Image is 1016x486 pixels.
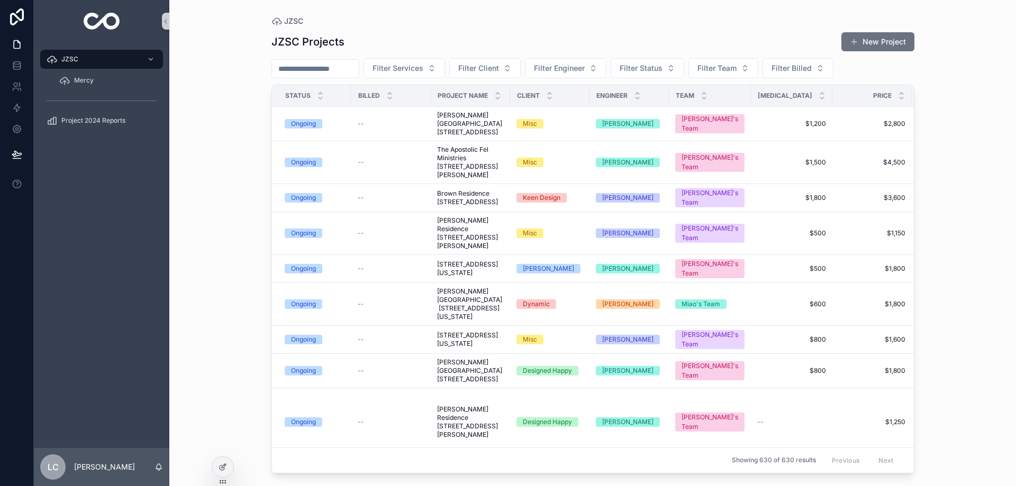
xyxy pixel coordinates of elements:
div: [PERSON_NAME] [602,158,654,167]
button: Select Button [688,58,758,78]
div: [PERSON_NAME] [602,119,654,129]
button: New Project [841,32,914,51]
p: [PERSON_NAME] [74,462,135,472]
a: $1,150 [839,229,905,237]
a: [PERSON_NAME] [516,264,583,273]
span: Price [873,91,892,100]
div: [PERSON_NAME]'s Team [682,114,738,133]
span: Brown Residence [STREET_ADDRESS] [437,189,504,206]
a: $1,500 [757,158,826,167]
a: $1,200 [757,120,826,128]
span: Billed [358,91,380,100]
a: $2,800 [839,120,905,128]
a: -- [757,418,826,426]
a: [PERSON_NAME]'s Team [675,153,745,172]
a: [PERSON_NAME][GEOGRAPHIC_DATA] [STREET_ADDRESS] [437,358,504,383]
span: -- [358,300,364,308]
div: [PERSON_NAME]'s Team [682,224,738,243]
div: [PERSON_NAME] [523,264,574,273]
div: [PERSON_NAME] [602,299,654,309]
div: Ongoing [291,366,316,375]
a: Misc [516,119,583,129]
span: -- [358,264,364,273]
div: Misc [523,158,537,167]
div: [PERSON_NAME] [602,417,654,427]
button: Select Button [364,58,445,78]
span: JZSC [284,16,303,26]
a: JZSC [40,50,163,69]
a: [PERSON_NAME] [596,335,663,344]
span: [PERSON_NAME] Residence [STREET_ADDRESS][PERSON_NAME] [437,405,504,439]
a: $800 [757,366,826,375]
span: Filter Team [697,63,737,74]
button: Select Button [525,58,606,78]
span: [STREET_ADDRESS][US_STATE] [437,260,504,277]
span: -- [358,229,364,237]
a: Ongoing [285,335,345,344]
a: -- [358,120,424,128]
a: Project 2024 Reports [40,111,163,130]
a: Keen Design [516,193,583,203]
a: Misc [516,228,583,238]
h1: JZSC Projects [271,34,344,49]
div: [PERSON_NAME]'s Team [682,259,738,278]
span: Filter Status [620,63,663,74]
span: Filter Engineer [534,63,585,74]
span: $1,250 [839,418,905,426]
a: Ongoing [285,228,345,238]
span: [STREET_ADDRESS][US_STATE] [437,331,504,348]
a: $1,800 [839,300,905,308]
span: $4,500 [839,158,905,167]
a: [PERSON_NAME]'s Team [675,330,745,349]
span: $600 [757,300,826,308]
a: Miao's Team [675,299,745,309]
a: $1,800 [839,366,905,375]
a: [PERSON_NAME] [596,119,663,129]
div: [PERSON_NAME]'s Team [682,412,738,432]
span: [MEDICAL_DATA] [758,91,812,100]
div: Ongoing [291,228,316,238]
span: Project 2024 Reports [61,116,125,125]
div: Misc [523,335,537,344]
div: Designed Happy [523,366,572,375]
span: -- [358,366,364,375]
a: Ongoing [285,119,345,129]
a: $500 [757,229,826,237]
a: The Apostolic Fel Ministries [STREET_ADDRESS][PERSON_NAME] [437,145,504,179]
div: [PERSON_NAME] [602,335,654,344]
span: Project Name [438,91,488,100]
span: [PERSON_NAME][GEOGRAPHIC_DATA] [STREET_ADDRESS] [437,111,504,136]
a: Designed Happy [516,366,583,375]
a: [PERSON_NAME]'s Team [675,188,745,207]
div: Ongoing [291,264,316,273]
div: Ongoing [291,158,316,167]
a: $500 [757,264,826,273]
a: $3,600 [839,194,905,202]
span: Status [285,91,311,100]
a: $1,800 [757,194,826,202]
div: Misc [523,228,537,238]
span: $800 [757,335,826,344]
span: -- [757,418,764,426]
a: [PERSON_NAME] [596,264,663,273]
span: JZSC [61,55,78,63]
a: [PERSON_NAME]'s Team [675,361,745,380]
a: $1,800 [839,264,905,273]
span: Team [676,91,694,100]
a: [PERSON_NAME]'s Team [675,224,745,243]
div: [PERSON_NAME]'s Team [682,361,738,380]
div: Ongoing [291,335,316,344]
div: [PERSON_NAME]'s Team [682,330,738,349]
button: Select Button [763,58,833,78]
div: [PERSON_NAME] [602,193,654,203]
a: Designed Happy [516,417,583,427]
span: Showing 630 of 630 results [732,456,816,465]
span: Filter Client [458,63,499,74]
